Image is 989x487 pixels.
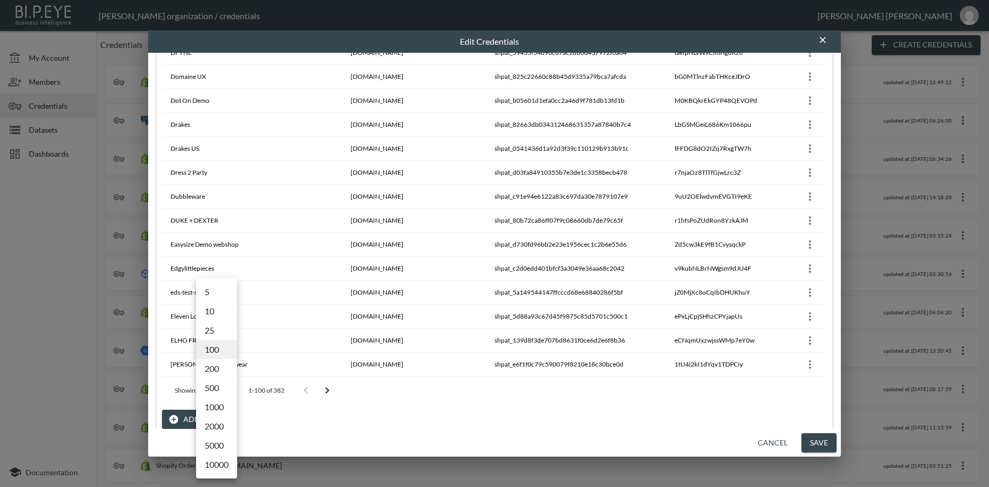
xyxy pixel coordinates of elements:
[196,321,237,340] li: 25
[196,302,237,321] li: 10
[196,340,237,359] li: 100
[196,455,237,474] li: 10000
[196,436,237,455] li: 5000
[196,397,237,417] li: 1000
[196,282,237,302] li: 5
[196,417,237,436] li: 2000
[196,378,237,397] li: 500
[196,359,237,378] li: 200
